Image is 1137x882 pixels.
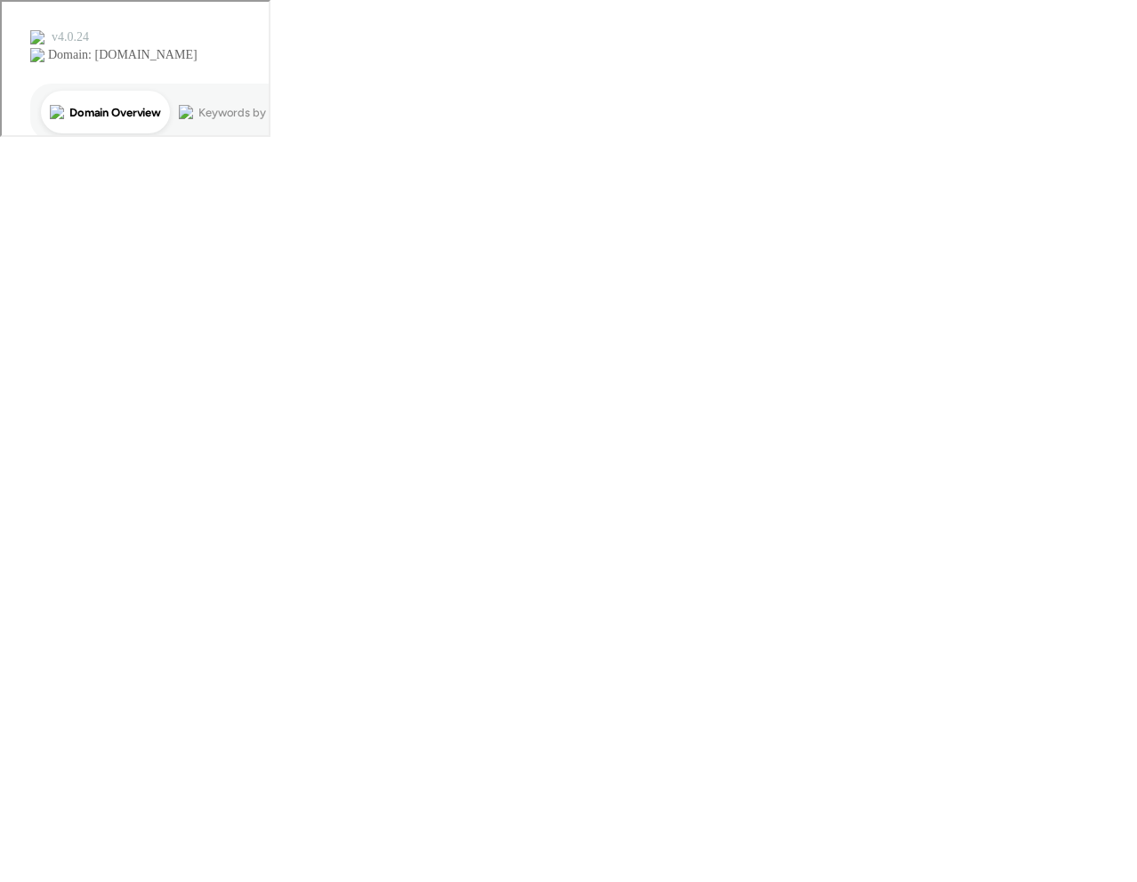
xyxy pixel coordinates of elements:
img: tab_domain_overview_orange.svg [48,103,62,117]
div: Keywords by Traffic [197,105,300,116]
img: website_grey.svg [28,46,43,60]
div: Domain: [DOMAIN_NAME] [46,46,196,60]
img: logo_orange.svg [28,28,43,43]
img: tab_keywords_by_traffic_grey.svg [177,103,191,117]
div: Domain Overview [68,105,159,116]
div: v 4.0.24 [50,28,87,43]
